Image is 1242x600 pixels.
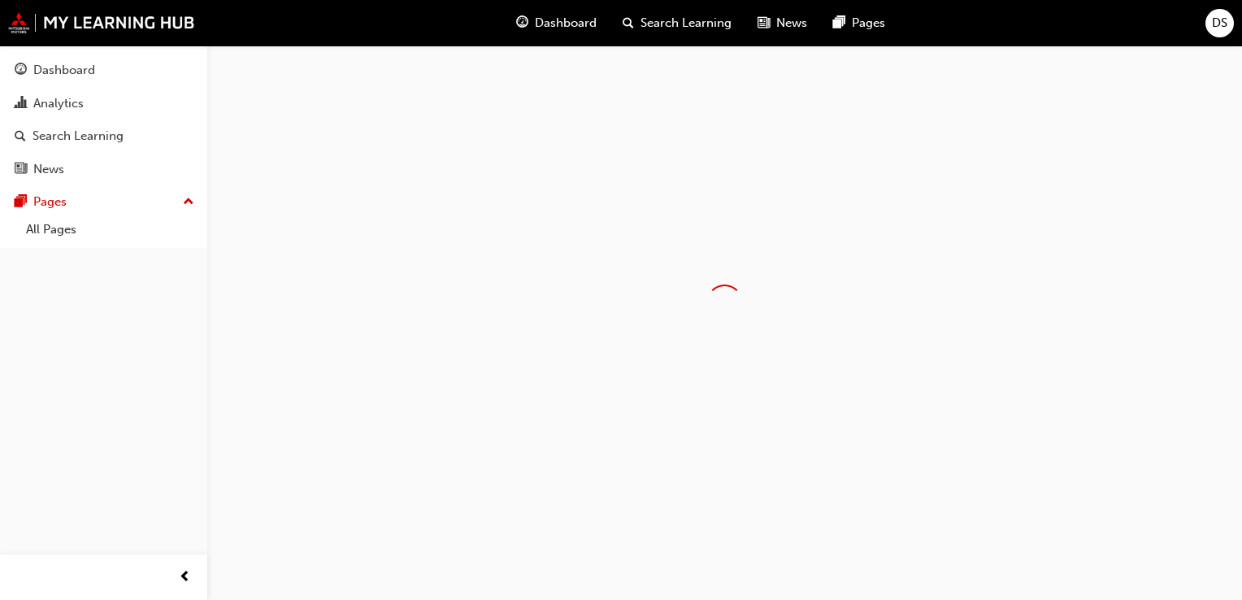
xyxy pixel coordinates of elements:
[7,89,201,119] a: Analytics
[535,14,597,33] span: Dashboard
[15,63,27,78] span: guage-icon
[33,193,67,211] div: Pages
[833,13,845,33] span: pages-icon
[15,195,27,210] span: pages-icon
[776,14,807,33] span: News
[33,127,124,146] div: Search Learning
[33,160,64,179] div: News
[7,154,201,185] a: News
[610,7,745,40] a: search-iconSearch Learning
[15,97,27,111] span: chart-icon
[1205,9,1234,37] button: DS
[7,121,201,151] a: Search Learning
[516,13,528,33] span: guage-icon
[33,94,84,113] div: Analytics
[15,163,27,177] span: news-icon
[7,55,201,85] a: Dashboard
[820,7,898,40] a: pages-iconPages
[7,52,201,187] button: DashboardAnalyticsSearch LearningNews
[179,567,191,588] span: prev-icon
[758,13,770,33] span: news-icon
[852,14,885,33] span: Pages
[745,7,820,40] a: news-iconNews
[20,217,201,242] a: All Pages
[15,129,26,144] span: search-icon
[8,12,195,33] img: mmal
[623,13,634,33] span: search-icon
[33,61,95,80] div: Dashboard
[7,187,201,217] button: Pages
[183,192,194,213] span: up-icon
[641,14,732,33] span: Search Learning
[1212,14,1227,33] span: DS
[503,7,610,40] a: guage-iconDashboard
